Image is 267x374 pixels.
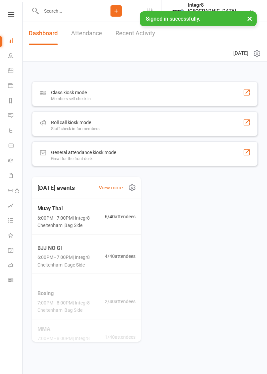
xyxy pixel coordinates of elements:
[37,289,105,298] span: Boxing
[8,79,23,94] a: Payments
[105,213,136,220] span: 6 / 40 attendees
[51,96,91,101] div: Members self check-in
[8,49,23,64] a: People
[71,22,102,45] a: Attendance
[39,6,93,16] input: Search...
[51,148,116,156] div: General attendance kiosk mode
[115,22,155,45] a: Recent Activity
[8,274,23,288] a: Class kiosk mode
[37,214,105,229] span: 6:00PM - 7:00PM | Integr8 Cheltenham | Bag Side
[8,229,23,244] a: What's New
[8,34,23,49] a: Dashboard
[29,22,58,45] a: Dashboard
[51,118,99,126] div: Roll call kiosk mode
[37,299,105,314] span: 7:00PM - 8:00PM | Integr8 Cheltenham | Bag Side
[37,335,105,350] span: 7:00PM - 8:00PM | Integr8 Cheltenham | Cage Side
[146,16,200,22] span: Signed in successfully.
[51,126,99,131] div: Staff check-in for members
[8,259,23,274] a: Roll call kiosk mode
[37,325,105,333] span: MMA
[105,333,136,341] span: 1 / 40 attendees
[37,204,105,213] span: Muay Thai
[8,199,23,214] a: Assessments
[99,184,123,192] a: View more
[37,254,105,269] span: 6:00PM - 7:00PM | Integr8 Cheltenham | Cage Side
[37,244,105,252] span: BJJ NO GI
[105,252,136,260] span: 4 / 40 attendees
[188,2,249,14] div: Integr8 [GEOGRAPHIC_DATA]
[105,298,136,305] span: 2 / 40 attendees
[32,182,80,194] h3: [DATE] events
[51,89,91,96] div: Class kiosk mode
[8,244,23,259] a: General attendance kiosk mode
[233,49,248,57] span: [DATE]
[244,11,256,26] button: ×
[51,156,116,161] div: Great for the front desk
[8,64,23,79] a: Calendar
[8,139,23,154] a: Product Sales
[8,94,23,109] a: Reports
[171,4,185,18] img: thumb_image1744271085.png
